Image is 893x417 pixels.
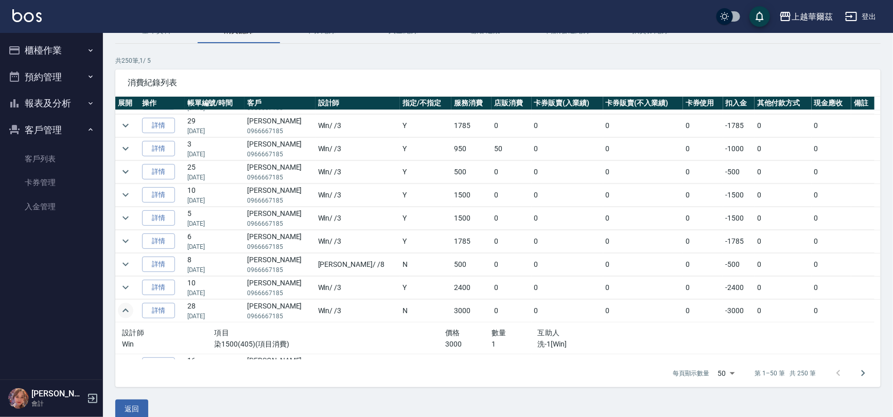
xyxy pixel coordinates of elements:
[492,97,532,110] th: 店販消費
[142,187,175,203] a: 詳情
[214,339,445,350] p: 染1500(405)(項目消費)
[400,299,451,322] td: N
[775,6,837,27] button: 上越華爾茲
[755,184,812,206] td: 0
[451,299,492,322] td: 3000
[400,276,451,299] td: Y
[244,230,315,252] td: [PERSON_NAME]
[603,160,683,183] td: 0
[492,230,532,252] td: 0
[492,299,532,322] td: 0
[142,280,175,296] a: 詳情
[400,160,451,183] td: Y
[603,137,683,160] td: 0
[118,358,133,373] button: expand row
[451,354,492,377] td: 1785
[532,97,603,110] th: 卡券販賣(入業績)
[244,160,315,183] td: [PERSON_NAME]
[316,230,400,252] td: Win / /3
[451,160,492,183] td: 500
[142,164,175,180] a: 詳情
[755,160,812,183] td: 0
[187,265,242,275] p: [DATE]
[244,276,315,299] td: [PERSON_NAME]
[492,253,532,276] td: 0
[532,160,603,183] td: 0
[683,160,723,183] td: 0
[683,137,723,160] td: 0
[118,303,133,318] button: expand row
[400,97,451,110] th: 指定/不指定
[538,339,676,350] p: 洗-1[Win]
[492,114,532,137] td: 0
[115,97,139,110] th: 展開
[187,126,242,136] p: [DATE]
[142,303,175,319] a: 詳情
[683,253,723,276] td: 0
[723,97,755,110] th: 扣入金
[812,276,852,299] td: 0
[316,97,400,110] th: 設計師
[723,253,755,276] td: -500
[812,97,852,110] th: 現金應收
[185,184,245,206] td: 10
[185,207,245,229] td: 5
[187,150,242,159] p: [DATE]
[755,253,812,276] td: 0
[492,354,532,377] td: 0
[812,253,852,276] td: 0
[185,354,245,377] td: 16
[400,253,451,276] td: N
[142,118,175,134] a: 詳情
[139,97,184,110] th: 操作
[187,242,242,251] p: [DATE]
[603,354,683,377] td: 0
[792,10,833,23] div: 上越華爾茲
[185,97,245,110] th: 帳單編號/時間
[812,114,852,137] td: 0
[812,230,852,252] td: 0
[118,280,133,295] button: expand row
[400,230,451,252] td: Y
[451,253,492,276] td: 500
[723,207,755,229] td: -1500
[118,118,133,133] button: expand row
[247,196,312,205] p: 0966667185
[603,184,683,206] td: 0
[451,97,492,110] th: 服務消費
[187,196,242,205] p: [DATE]
[492,137,532,160] td: 50
[244,114,315,137] td: [PERSON_NAME]
[4,147,99,171] a: 客戶列表
[4,117,99,143] button: 客戶管理
[451,137,492,160] td: 950
[492,339,538,350] p: 1
[122,339,214,350] p: Win
[532,276,603,299] td: 0
[400,354,451,377] td: Y
[683,114,723,137] td: 0
[683,207,723,229] td: 0
[723,299,755,322] td: -3000
[400,137,451,160] td: Y
[723,137,755,160] td: -1000
[723,354,755,377] td: -1785
[115,56,881,65] p: 共 250 筆, 1 / 5
[4,90,99,117] button: 報表及分析
[683,354,723,377] td: 0
[492,184,532,206] td: 0
[851,361,876,386] button: Go to next page
[755,114,812,137] td: 0
[683,184,723,206] td: 0
[603,114,683,137] td: 0
[185,137,245,160] td: 3
[142,141,175,157] a: 詳情
[603,230,683,252] td: 0
[755,230,812,252] td: 0
[128,78,868,88] span: 消費紀錄列表
[316,354,400,377] td: Win / /3
[532,230,603,252] td: 0
[31,399,84,408] p: 會計
[451,276,492,299] td: 2400
[244,207,315,229] td: [PERSON_NAME]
